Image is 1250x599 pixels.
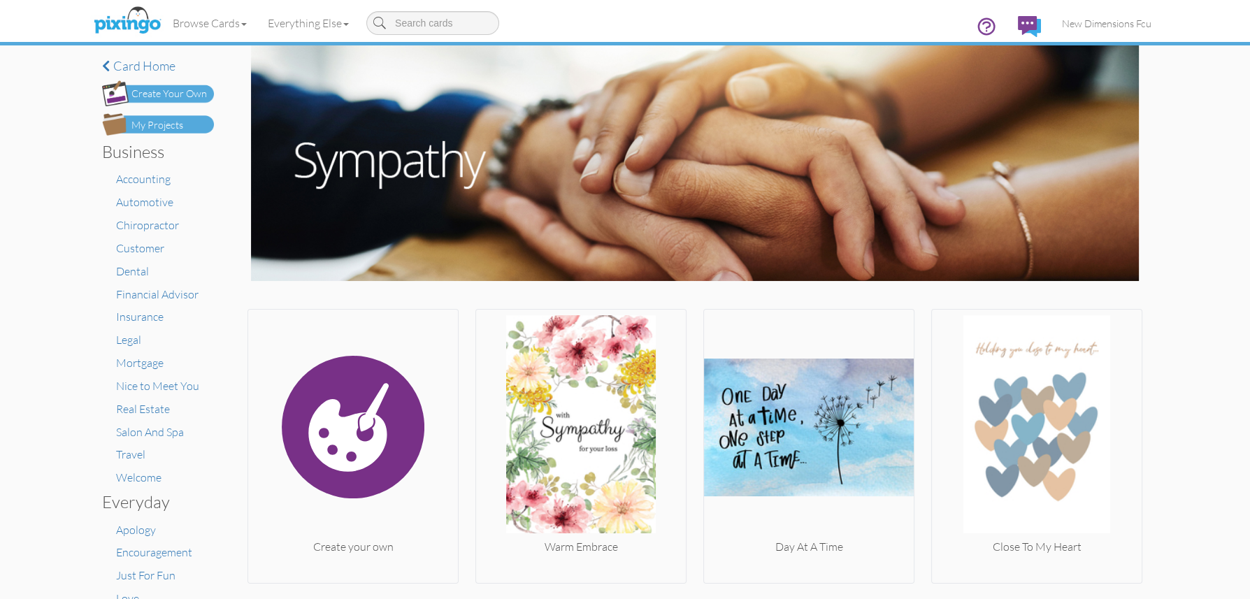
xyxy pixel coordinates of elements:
[116,218,179,232] a: Chiropractor
[102,143,203,161] h3: Business
[90,3,164,38] img: pixingo logo
[476,539,686,555] div: Warm Embrace
[116,241,164,255] a: Customer
[1018,16,1041,37] img: comments.svg
[248,539,458,555] div: Create your own
[704,315,914,539] img: 20181005-050538-960a96db-250.jpg
[116,425,184,439] a: Salon And Spa
[116,172,171,186] a: Accounting
[1062,17,1151,29] span: New Dimensions Fcu
[116,545,192,559] a: Encouragement
[476,315,686,539] img: 20250113-233208-4946311d11f7-250.jpg
[116,402,170,416] a: Real Estate
[131,118,183,133] div: My Projects
[251,45,1138,281] img: sympathy.jpg
[248,315,458,539] img: create.svg
[162,6,257,41] a: Browse Cards
[102,113,214,136] img: my-projects-button.png
[116,470,161,484] a: Welcome
[102,80,214,106] img: create-own-button.png
[116,523,156,537] a: Apology
[116,356,164,370] a: Mortgage
[366,11,499,35] input: Search cards
[116,379,199,393] a: Nice to Meet You
[116,333,141,347] a: Legal
[932,539,1142,555] div: Close To My Heart
[102,493,203,511] h3: Everyday
[116,568,175,582] a: Just For Fun
[116,287,199,301] a: Financial Advisor
[102,59,214,73] a: Card home
[1051,6,1162,41] a: New Dimensions Fcu
[116,447,145,461] a: Travel
[932,315,1142,539] img: 20210107-034016-874434c0d8ec-250.jpg
[257,6,359,41] a: Everything Else
[131,87,207,101] div: Create Your Own
[116,310,164,324] a: Insurance
[116,264,149,278] a: Dental
[116,195,173,209] a: Automotive
[704,539,914,555] div: Day At A Time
